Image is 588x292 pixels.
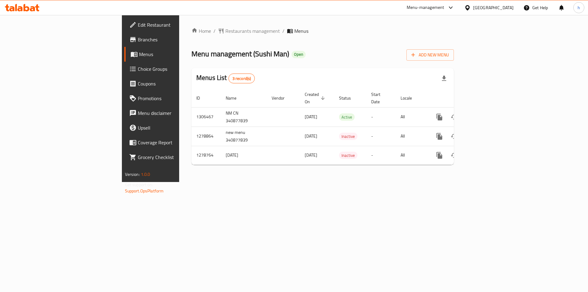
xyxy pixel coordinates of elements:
[294,27,308,35] span: Menus
[447,110,462,124] button: Change Status
[124,106,220,120] a: Menu disclaimer
[366,146,396,165] td: -
[447,148,462,163] button: Change Status
[124,120,220,135] a: Upsell
[138,139,215,146] span: Coverage Report
[225,27,280,35] span: Restaurants management
[228,74,255,83] div: Total records count
[191,89,496,165] table: enhanced table
[432,148,447,163] button: more
[196,94,208,102] span: ID
[196,73,255,83] h2: Menus List
[191,27,454,35] nav: breadcrumb
[124,135,220,150] a: Coverage Report
[221,127,267,146] td: new menu 340877839
[124,150,220,165] a: Grocery Checklist
[578,4,580,11] span: h
[218,27,280,35] a: Restaurants management
[305,113,317,121] span: [DATE]
[124,32,220,47] a: Branches
[339,113,355,121] div: Active
[124,47,220,62] a: Menus
[282,27,285,35] li: /
[366,127,396,146] td: -
[141,170,150,178] span: 1.0.0
[124,91,220,106] a: Promotions
[437,71,451,86] div: Export file
[138,124,215,131] span: Upsell
[221,107,267,127] td: NM CN 340877839
[406,49,454,61] button: Add New Menu
[432,129,447,144] button: more
[447,129,462,144] button: Change Status
[407,4,444,11] div: Menu-management
[226,94,244,102] span: Name
[339,133,357,140] span: Inactive
[124,76,220,91] a: Coupons
[396,107,427,127] td: All
[432,110,447,124] button: more
[138,21,215,28] span: Edit Restaurant
[125,181,153,189] span: Get support on:
[138,109,215,117] span: Menu disclaimer
[138,95,215,102] span: Promotions
[339,114,355,121] span: Active
[138,36,215,43] span: Branches
[138,154,215,161] span: Grocery Checklist
[371,91,388,105] span: Start Date
[221,146,267,165] td: [DATE]
[139,51,215,58] span: Menus
[138,65,215,73] span: Choice Groups
[229,76,255,82] span: 3 record(s)
[305,91,327,105] span: Created On
[272,94,292,102] span: Vendor
[427,89,496,108] th: Actions
[191,47,289,61] span: Menu management ( Sushi Man )
[292,52,306,57] span: Open
[473,4,514,11] div: [GEOGRAPHIC_DATA]
[124,17,220,32] a: Edit Restaurant
[411,51,449,59] span: Add New Menu
[339,152,357,159] div: Inactive
[396,146,427,165] td: All
[339,94,359,102] span: Status
[124,62,220,76] a: Choice Groups
[138,80,215,87] span: Coupons
[366,107,396,127] td: -
[305,151,317,159] span: [DATE]
[125,187,164,195] a: Support.OpsPlatform
[305,132,317,140] span: [DATE]
[125,170,140,178] span: Version:
[339,152,357,159] span: Inactive
[401,94,420,102] span: Locale
[292,51,306,58] div: Open
[396,127,427,146] td: All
